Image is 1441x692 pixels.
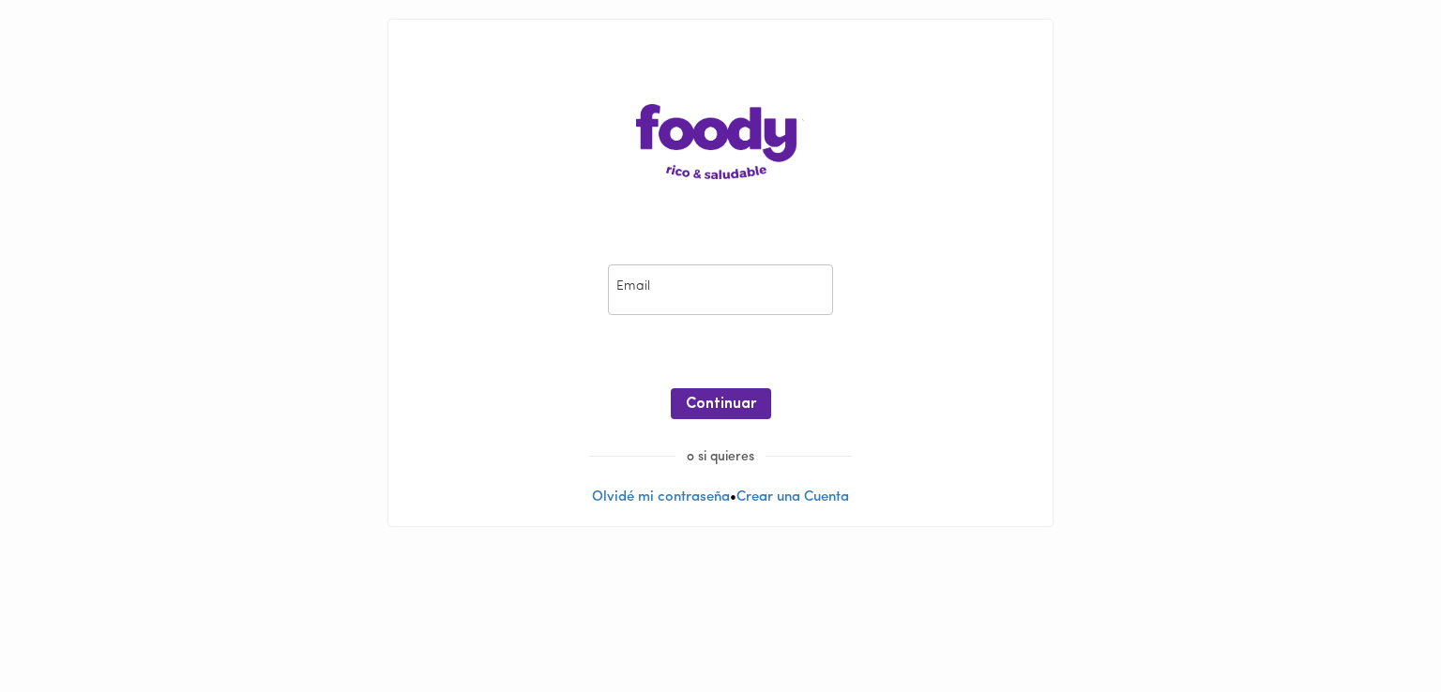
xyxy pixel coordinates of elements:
[388,20,1053,526] div: •
[1332,583,1422,673] iframe: Messagebird Livechat Widget
[636,104,805,179] img: logo-main-page.png
[608,264,833,316] input: pepitoperez@gmail.com
[736,490,849,504] a: Crear una Cuenta
[675,450,766,464] span: o si quieres
[686,396,756,414] span: Continuar
[671,388,771,419] button: Continuar
[592,490,730,504] a: Olvidé mi contraseña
